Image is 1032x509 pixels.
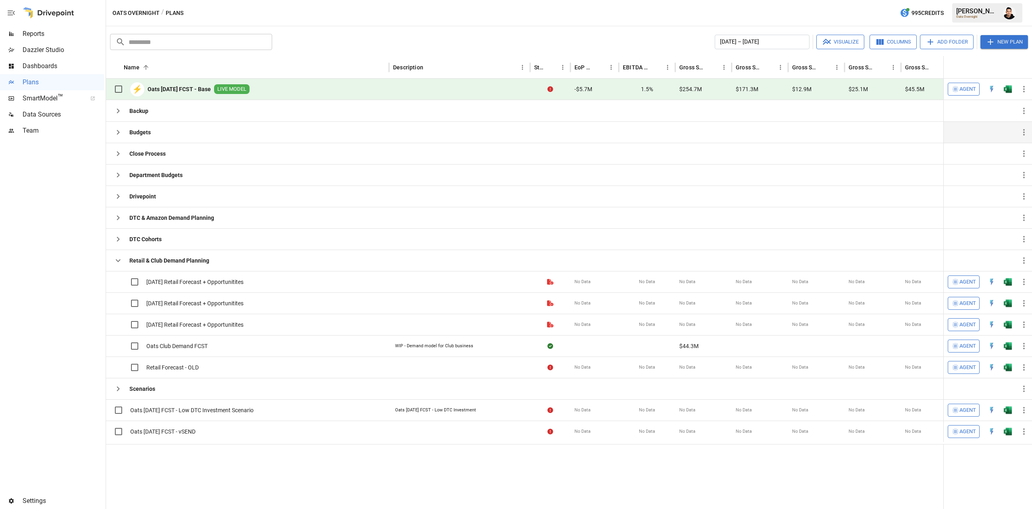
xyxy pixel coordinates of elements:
button: Gross Sales: Wholesale column menu [888,62,899,73]
span: No Data [905,407,921,413]
div: Open in Excel [1004,428,1012,436]
div: WIP - Demand model for Club business [395,343,473,349]
img: g5qfjXmAAAAABJRU5ErkJggg== [1004,299,1012,307]
span: No Data [736,364,752,371]
span: Settings [23,496,104,506]
div: Open in Quick Edit [988,428,996,436]
img: quick-edit-flash.b8aec18c.svg [988,321,996,329]
span: 1.5% [641,85,653,93]
span: Team [23,126,104,136]
img: Francisco Sanchez [1003,6,1016,19]
button: Sort [707,62,718,73]
b: Retail & Club Demand Planning [129,257,209,265]
img: g5qfjXmAAAAABJRU5ErkJggg== [1004,321,1012,329]
button: Gross Sales: DTC Online column menu [775,62,786,73]
span: Agent [959,299,976,308]
div: Error during sync. [547,85,553,93]
button: Gross Sales: Marketplace column menu [831,62,843,73]
div: Open in Quick Edit [988,363,996,371]
b: Oats [DATE] FCST - Base [148,85,211,93]
span: $12.9M [792,85,811,93]
button: Sort [140,62,152,73]
span: No Data [574,300,591,307]
span: Agent [959,320,976,330]
div: Gross Sales: Retail [905,64,932,71]
span: No Data [849,364,865,371]
b: Scenarios [129,385,155,393]
button: Description column menu [517,62,528,73]
button: Agent [948,340,980,353]
span: Agent [959,342,976,351]
div: Error during sync. [547,363,553,371]
span: [DATE] Retail Forecast + Opportunitites [146,321,243,329]
b: DTC & Amazon Demand Planning [129,214,214,222]
b: Close Process [129,150,166,158]
span: Oats [DATE] FCST - Low DTC Investment Scenario [130,406,254,414]
img: quick-edit-flash.b8aec18c.svg [988,406,996,414]
img: quick-edit-flash.b8aec18c.svg [988,278,996,286]
div: Description [393,64,423,71]
span: No Data [679,279,695,285]
span: Data Sources [23,110,104,119]
span: Retail Forecast - OLD [146,363,199,371]
div: Oats Overnight [956,15,998,19]
span: $254.7M [679,85,702,93]
button: [DATE] – [DATE] [715,35,809,49]
span: No Data [639,300,655,307]
button: Agent [948,275,980,288]
div: Gross Sales: Wholesale [849,64,876,71]
div: EoP Cash [574,64,593,71]
button: Sort [594,62,605,73]
span: [DATE] Retail Forecast + Opportunitites [146,278,243,286]
span: -$5.7M [574,85,592,93]
div: Gross Sales: Marketplace [792,64,819,71]
div: Open in Excel [1004,363,1012,371]
button: Agent [948,425,980,438]
span: No Data [639,321,655,328]
span: No Data [849,428,865,435]
span: No Data [849,321,865,328]
div: File is not a valid Drivepoint model [547,321,553,329]
span: Oats [DATE] FCST - vSEND [130,428,196,436]
button: Agent [948,404,980,417]
span: 995 Credits [911,8,944,18]
span: No Data [905,428,921,435]
span: No Data [905,364,921,371]
img: g5qfjXmAAAAABJRU5ErkJggg== [1004,278,1012,286]
div: Name [124,64,139,71]
div: Open in Excel [1004,406,1012,414]
span: ™ [58,92,63,102]
span: No Data [679,321,695,328]
button: Columns [870,35,917,49]
span: $25.1M [849,85,868,93]
span: No Data [574,428,591,435]
div: Open in Excel [1004,321,1012,329]
div: Gross Sales [679,64,706,71]
div: Error during sync. [547,428,553,436]
img: g5qfjXmAAAAABJRU5ErkJggg== [1004,85,1012,93]
button: Add Folder [920,35,974,49]
button: Sort [933,62,944,73]
button: Agent [948,361,980,374]
span: No Data [849,300,865,307]
span: No Data [905,300,921,307]
span: No Data [736,321,752,328]
div: Error during sync. [547,406,553,414]
button: Sort [820,62,831,73]
button: Sort [424,62,435,73]
span: No Data [736,300,752,307]
div: Open in Quick Edit [988,278,996,286]
img: quick-edit-flash.b8aec18c.svg [988,428,996,436]
span: No Data [679,300,695,307]
div: Open in Quick Edit [988,299,996,307]
div: Oats [DATE] FCST - Low DTC Investment [395,407,476,413]
div: File is not a valid Drivepoint model [547,278,553,286]
span: Dashboards [23,61,104,71]
span: No Data [639,407,655,413]
span: No Data [574,279,591,285]
button: Agent [948,297,980,310]
img: quick-edit-flash.b8aec18c.svg [988,363,996,371]
span: No Data [639,428,655,435]
span: No Data [792,279,808,285]
span: No Data [639,364,655,371]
